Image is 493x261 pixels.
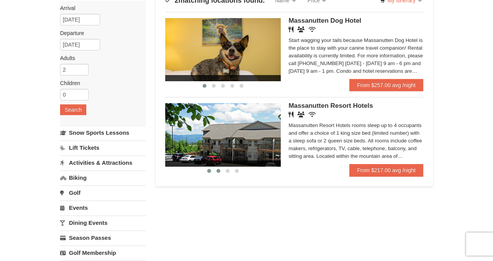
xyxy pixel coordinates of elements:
[60,186,146,200] a: Golf
[60,156,146,170] a: Activities & Attractions
[60,141,146,155] a: Lift Tickets
[60,79,140,87] label: Children
[60,125,146,140] a: Snow Sports Lessons
[60,54,140,62] label: Adults
[309,112,316,117] i: Wireless Internet (free)
[288,17,361,24] span: Massanutten Dog Hotel
[60,4,140,12] label: Arrival
[288,37,423,75] div: Start wagging your tails because Massanutten Dog Hotel is the place to stay with your canine trav...
[60,29,140,37] label: Departure
[349,79,423,91] a: From $257.00 avg /night
[60,246,146,260] a: Golf Membership
[297,112,305,117] i: Banquet Facilities
[309,27,316,32] i: Wireless Internet (free)
[60,201,146,215] a: Events
[297,27,305,32] i: Banquet Facilities
[60,231,146,245] a: Season Passes
[288,112,293,117] i: Restaurant
[349,164,423,176] a: From $217.00 avg /night
[288,102,373,109] span: Massanutten Resort Hotels
[288,27,293,32] i: Restaurant
[60,104,86,115] button: Search
[60,216,146,230] a: Dining Events
[60,171,146,185] a: Biking
[288,122,423,160] div: Massanutten Resort Hotels rooms sleep up to 4 occupants and offer a choice of 1 king size bed (li...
